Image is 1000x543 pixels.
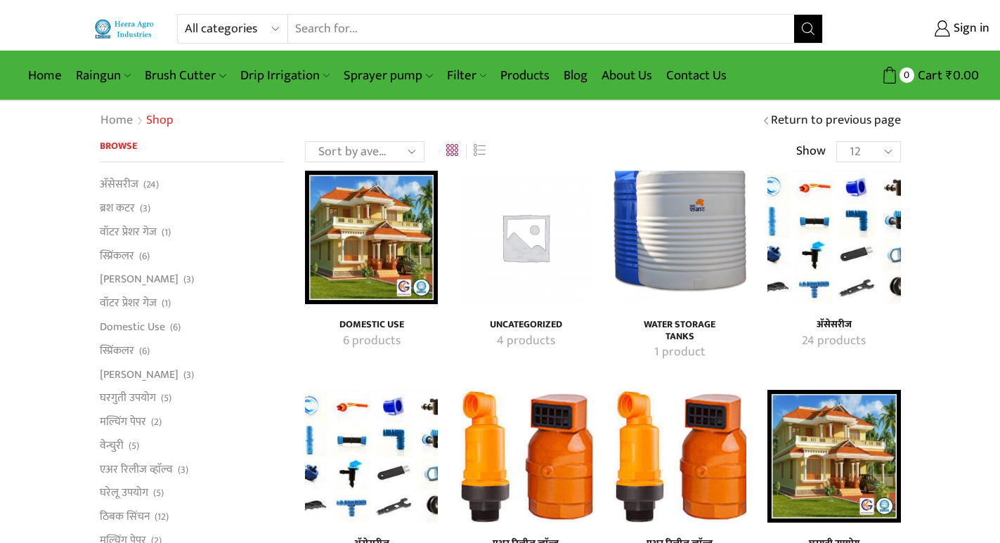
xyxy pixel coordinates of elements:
bdi: 0.00 [946,65,979,86]
a: वॉटर प्रेशर गेज [100,220,157,244]
img: Domestic Use [305,171,438,303]
a: Visit product category Domestic Use [320,319,422,331]
a: अ‍ॅसेसरीज [100,176,138,196]
a: Visit product category अ‍ॅसेसरीज [305,390,438,523]
a: Visit product category Uncategorized [474,332,576,351]
h1: Shop [146,113,174,129]
a: Visit product category Uncategorized [459,171,592,303]
input: Search for... [288,15,793,43]
a: Sign in [844,16,989,41]
a: Domestic Use [100,315,165,339]
span: (6) [139,344,150,358]
span: (24) [143,178,159,192]
span: (6) [139,249,150,263]
h4: Water Storage Tanks [629,319,731,343]
span: Show [796,143,826,161]
span: Browse [100,138,137,154]
a: वॉटर प्रेशर गेज [100,292,157,315]
a: Sprayer pump [337,59,439,92]
a: मल्चिंग पेपर [100,410,146,434]
a: Contact Us [659,59,734,92]
nav: Breadcrumb [100,112,174,130]
span: (3) [140,202,150,216]
a: Products [493,59,557,92]
a: स्प्रिंकलर [100,244,134,268]
select: Shop order [305,141,424,162]
a: Visit product category Water Storage Tanks [629,319,731,343]
span: (5) [129,439,139,453]
span: (3) [178,463,188,477]
mark: 4 products [497,332,555,351]
a: Visit product category अ‍ॅसेसरीज [783,332,885,351]
a: Visit product category Uncategorized [474,319,576,331]
a: Home [100,112,134,130]
a: Visit product category Domestic Use [320,332,422,351]
h4: Domestic Use [320,319,422,331]
a: Brush Cutter [138,59,233,92]
a: एअर रिलीज व्हाॅल्व [100,457,173,481]
a: Visit product category Domestic Use [305,171,438,303]
span: (1) [162,296,171,310]
a: ब्रश कटर [100,197,135,221]
img: Uncategorized [459,171,592,303]
mark: 24 products [802,332,866,351]
a: Visit product category एअर रिलीज व्हाॅल्व [613,390,746,523]
span: ₹ [946,65,953,86]
a: घरेलू उपयोग [100,481,148,505]
span: (6) [170,320,181,334]
a: घरगुती उपयोग [100,386,156,410]
h4: अ‍ॅसेसरीज [783,319,885,331]
a: Drip Irrigation [233,59,337,92]
a: About Us [595,59,659,92]
a: स्प्रिंकलर [100,339,134,362]
a: Visit product category Water Storage Tanks [629,344,731,362]
span: (2) [151,415,162,429]
a: Visit product category अ‍ॅसेसरीज [767,171,900,303]
a: Home [21,59,69,92]
a: Return to previous page [771,112,901,130]
button: Search button [794,15,822,43]
a: ठिबक सिंचन [100,505,150,529]
a: [PERSON_NAME] [100,268,178,292]
img: एअर रिलीज व्हाॅल्व [613,390,746,523]
a: Raingun [69,59,138,92]
img: Water Storage Tanks [613,171,746,303]
mark: 1 product [654,344,706,362]
span: (3) [183,273,194,287]
span: Sign in [950,20,989,38]
img: घरगुती उपयोग [767,390,900,523]
a: Visit product category घरगुती उपयोग [767,390,900,523]
a: वेन्चुरी [100,433,124,457]
a: Blog [557,59,595,92]
span: (5) [161,391,171,405]
a: Visit product category एअर रिलीज व्हाॅल्व [459,390,592,523]
mark: 6 products [343,332,401,351]
span: (12) [155,510,169,524]
h4: Uncategorized [474,319,576,331]
span: Cart [914,66,942,85]
a: Visit product category Water Storage Tanks [613,171,746,303]
span: (5) [153,486,164,500]
img: अ‍ॅसेसरीज [767,171,900,303]
a: Visit product category अ‍ॅसेसरीज [783,319,885,331]
span: (3) [183,368,194,382]
img: अ‍ॅसेसरीज [305,390,438,523]
span: 0 [900,67,914,82]
a: Filter [440,59,493,92]
a: [PERSON_NAME] [100,362,178,386]
span: (1) [162,225,171,240]
a: 0 Cart ₹0.00 [837,63,979,89]
img: एअर रिलीज व्हाॅल्व [459,390,592,523]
